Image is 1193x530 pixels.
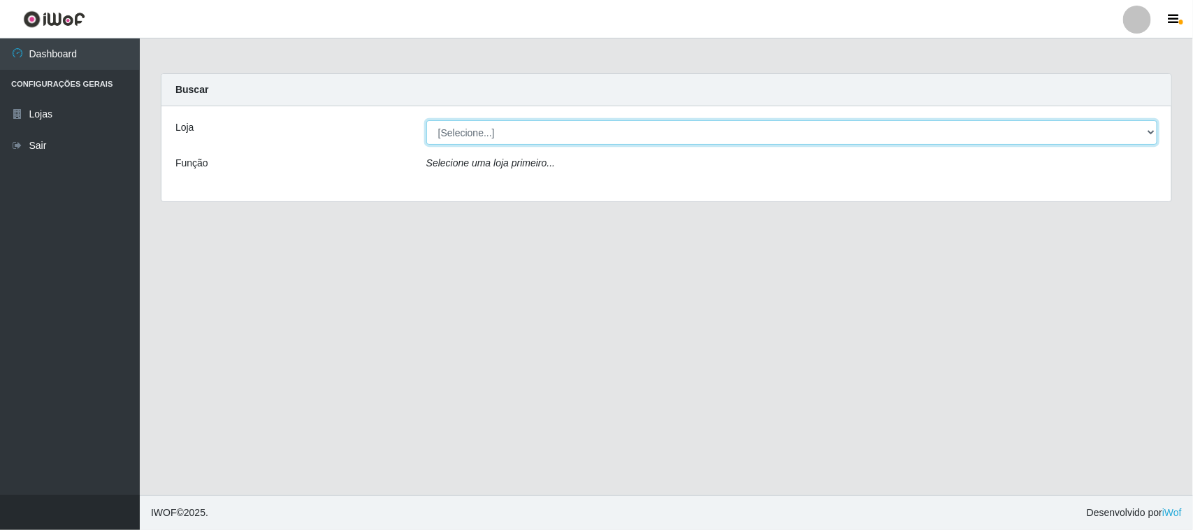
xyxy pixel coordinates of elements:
[175,84,208,95] strong: Buscar
[175,120,194,135] label: Loja
[1087,506,1182,520] span: Desenvolvido por
[151,506,208,520] span: © 2025 .
[175,156,208,171] label: Função
[23,10,85,28] img: CoreUI Logo
[151,507,177,518] span: IWOF
[426,157,555,169] i: Selecione uma loja primeiro...
[1162,507,1182,518] a: iWof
